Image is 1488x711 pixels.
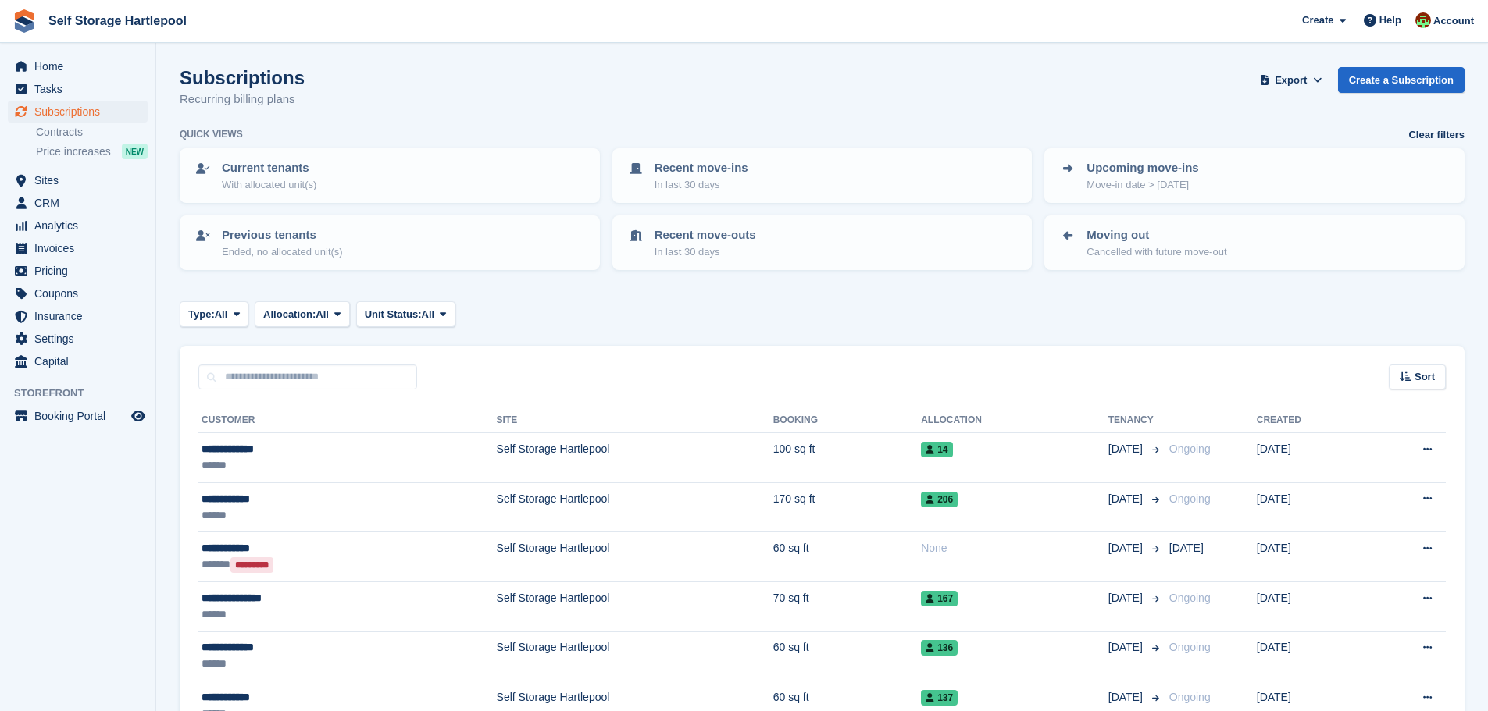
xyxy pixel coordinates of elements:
a: menu [8,192,148,214]
a: menu [8,169,148,191]
p: Recent move-outs [655,226,756,244]
button: Type: All [180,301,248,327]
a: menu [8,405,148,427]
span: [DATE] [1169,542,1204,554]
td: [DATE] [1257,532,1366,582]
img: Woods Removals [1415,12,1431,28]
th: Allocation [921,408,1108,433]
td: Self Storage Hartlepool [497,631,773,681]
span: Ongoing [1169,443,1211,455]
p: Current tenants [222,159,316,177]
a: Self Storage Hartlepool [42,8,193,34]
a: Moving out Cancelled with future move-out [1046,217,1463,268]
span: 206 [921,492,958,507]
a: Price increases NEW [36,143,148,160]
a: Recent move-ins In last 30 days [614,150,1031,201]
th: Booking [773,408,921,433]
a: menu [8,55,148,77]
span: Allocation: [263,307,316,322]
td: 70 sq ft [773,581,921,631]
span: [DATE] [1108,689,1146,706]
h1: Subscriptions [180,67,305,88]
td: Self Storage Hartlepool [497,433,773,483]
th: Customer [198,408,497,433]
h6: Quick views [180,127,243,141]
p: Moving out [1087,226,1226,244]
p: Previous tenants [222,226,343,244]
p: Recent move-ins [655,159,748,177]
a: menu [8,305,148,327]
span: Booking Portal [34,405,128,427]
span: Create [1302,12,1333,28]
a: menu [8,350,148,372]
a: Previous tenants Ended, no allocated unit(s) [181,217,598,268]
a: menu [8,78,148,100]
span: Storefront [14,386,155,401]
span: Sort [1415,369,1435,385]
span: All [215,307,228,322]
a: menu [8,283,148,304]
span: Price increases [36,144,111,159]
p: Recurring billing plans [180,91,305,108]
span: 136 [921,640,958,656]
a: Create a Subscription [1338,67,1465,93]
button: Unit Status: All [356,301,455,327]
span: All [422,307,435,322]
td: Self Storage Hartlepool [497,532,773,582]
td: [DATE] [1257,482,1366,532]
span: 137 [921,690,958,706]
th: Created [1257,408,1366,433]
a: Upcoming move-ins Move-in date > [DATE] [1046,150,1463,201]
a: menu [8,215,148,236]
th: Site [497,408,773,433]
span: 167 [921,591,958,606]
span: All [316,307,329,322]
span: 14 [921,442,952,457]
span: Ongoing [1169,691,1211,703]
span: CRM [34,192,128,214]
a: Clear filters [1408,127,1465,143]
div: NEW [122,144,148,159]
a: menu [8,328,148,350]
td: Self Storage Hartlepool [497,581,773,631]
span: Pricing [34,260,128,282]
span: Tasks [34,78,128,100]
span: Ongoing [1169,492,1211,505]
p: In last 30 days [655,244,756,260]
span: Settings [34,328,128,350]
a: Preview store [129,407,148,425]
p: Ended, no allocated unit(s) [222,244,343,260]
span: Analytics [34,215,128,236]
span: [DATE] [1108,639,1146,656]
th: Tenancy [1108,408,1163,433]
a: Contracts [36,125,148,140]
button: Allocation: All [255,301,350,327]
p: In last 30 days [655,177,748,193]
a: Recent move-outs In last 30 days [614,217,1031,268]
span: Ongoing [1169,592,1211,604]
p: With allocated unit(s) [222,177,316,193]
td: [DATE] [1257,631,1366,681]
span: Insurance [34,305,128,327]
span: Coupons [34,283,128,304]
td: [DATE] [1257,433,1366,483]
span: [DATE] [1108,491,1146,507]
span: Unit Status: [365,307,422,322]
span: Ongoing [1169,641,1211,653]
img: stora-icon-8386f47178a22dfd0bd8f6a31ec36ba5ce8667c1dd55bd0f319d3a0aa187defe.svg [12,9,36,33]
span: Invoices [34,237,128,259]
p: Cancelled with future move-out [1087,244,1226,260]
span: Sites [34,169,128,191]
span: [DATE] [1108,590,1146,606]
td: 170 sq ft [773,482,921,532]
span: Help [1379,12,1401,28]
p: Move-in date > [DATE] [1087,177,1198,193]
span: [DATE] [1108,540,1146,556]
td: Self Storage Hartlepool [497,482,773,532]
span: Export [1275,73,1307,88]
span: Home [34,55,128,77]
a: menu [8,260,148,282]
td: 60 sq ft [773,631,921,681]
a: menu [8,101,148,123]
button: Export [1257,67,1326,93]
